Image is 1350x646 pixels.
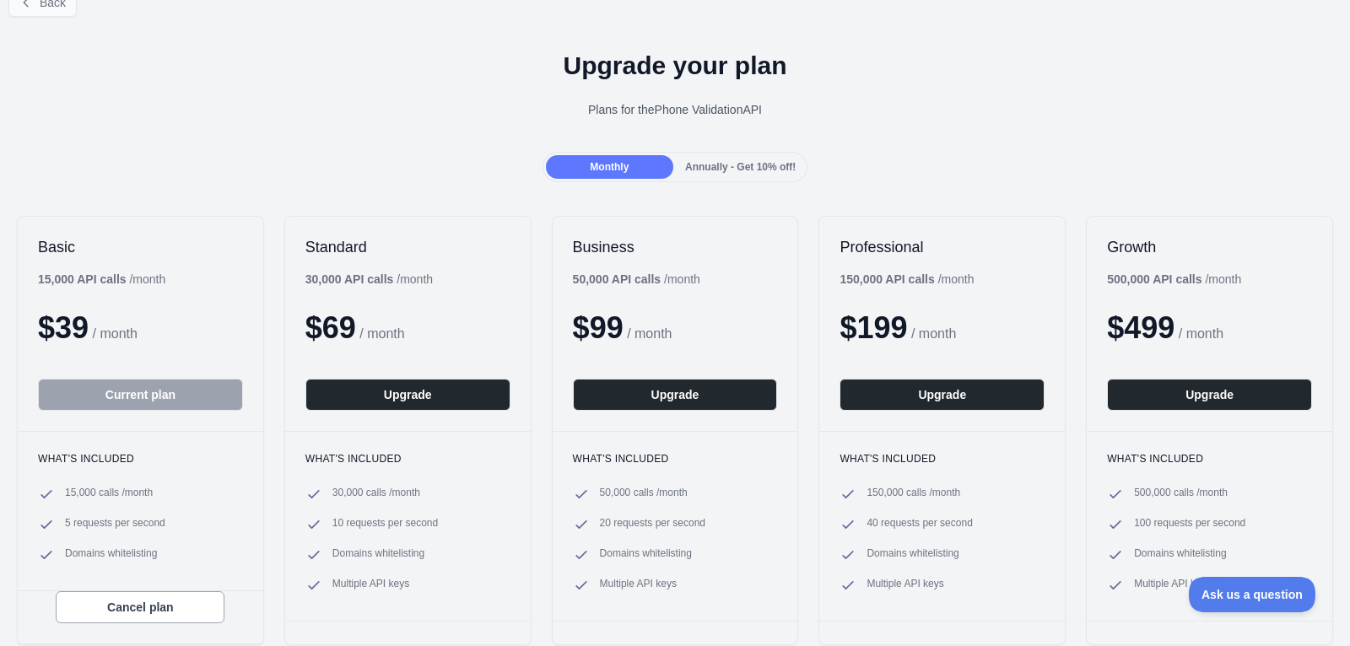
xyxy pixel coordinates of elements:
[1189,577,1316,612] iframe: Toggle Customer Support
[1107,310,1174,345] span: $ 499
[627,326,672,341] span: / month
[573,310,624,345] span: $ 99
[911,326,956,341] span: / month
[840,310,907,345] span: $ 199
